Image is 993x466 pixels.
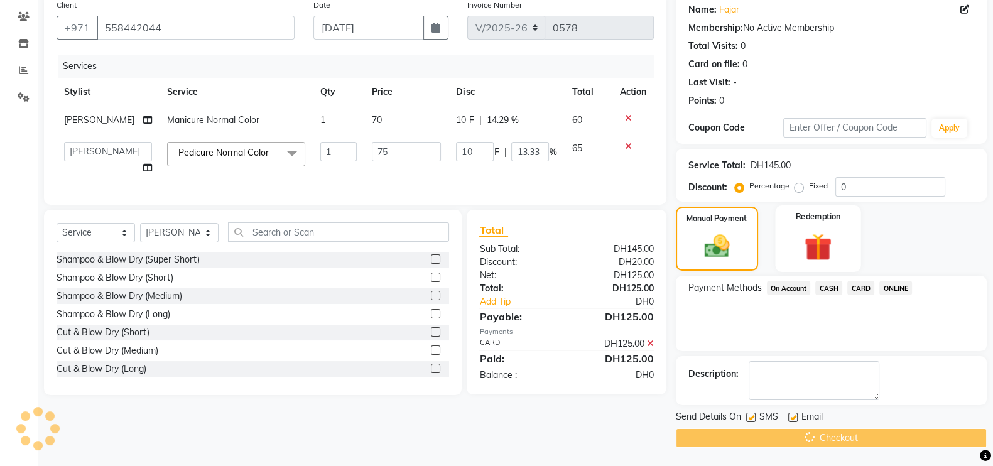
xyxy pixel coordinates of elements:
[809,180,828,192] label: Fixed
[479,114,481,127] span: |
[783,118,926,138] input: Enter Offer / Coupon Code
[479,327,653,337] div: Payments
[815,281,842,295] span: CASH
[167,114,259,126] span: Manicure Normal Color
[470,337,567,350] div: CARD
[57,344,158,357] div: Cut & Blow Dry (Medium)
[688,76,730,89] div: Last Visit:
[688,40,738,53] div: Total Visits:
[57,308,170,321] div: Shampoo & Blow Dry (Long)
[470,242,567,256] div: Sub Total:
[567,256,663,269] div: DH20.00
[567,351,663,366] div: DH125.00
[847,281,874,295] span: CARD
[448,78,564,106] th: Disc
[686,213,747,224] label: Manual Payment
[759,410,778,426] span: SMS
[97,16,295,40] input: Search by Name/Mobile/Email/Code
[494,146,499,159] span: F
[228,222,449,242] input: Search or Scan
[479,224,508,237] span: Total
[57,253,200,266] div: Shampoo & Blow Dry (Super Short)
[178,147,269,158] span: Pedicure Normal Color
[160,78,313,106] th: Service
[57,16,98,40] button: +971
[64,114,134,126] span: [PERSON_NAME]
[364,78,448,106] th: Price
[470,282,567,295] div: Total:
[567,337,663,350] div: DH125.00
[549,146,556,159] span: %
[796,230,840,264] img: _gift.svg
[688,58,740,71] div: Card on file:
[676,410,741,426] span: Send Details On
[567,242,663,256] div: DH145.00
[57,78,160,106] th: Stylist
[879,281,912,295] span: ONLINE
[567,282,663,295] div: DH125.00
[742,58,747,71] div: 0
[741,40,746,53] div: 0
[612,78,654,106] th: Action
[688,3,717,16] div: Name:
[688,121,784,134] div: Coupon Code
[572,114,582,126] span: 60
[567,369,663,382] div: DH0
[470,369,567,382] div: Balance :
[733,76,737,89] div: -
[796,210,841,222] label: Redemption
[470,295,582,308] a: Add Tip
[767,281,811,295] span: On Account
[567,309,663,324] div: DH125.00
[749,180,790,192] label: Percentage
[57,362,146,376] div: Cut & Blow Dry (Long)
[57,326,149,339] div: Cut & Blow Dry (Short)
[931,119,967,138] button: Apply
[470,269,567,282] div: Net:
[801,410,823,426] span: Email
[470,256,567,269] div: Discount:
[583,295,663,308] div: DH0
[269,147,274,158] a: x
[470,351,567,366] div: Paid:
[372,114,382,126] span: 70
[57,290,182,303] div: Shampoo & Blow Dry (Medium)
[697,232,737,261] img: _cash.svg
[688,21,743,35] div: Membership:
[719,94,724,107] div: 0
[572,143,582,154] span: 65
[456,114,474,127] span: 10 F
[320,114,325,126] span: 1
[57,271,173,284] div: Shampoo & Blow Dry (Short)
[504,146,506,159] span: |
[719,3,739,16] a: Fajar
[688,159,746,172] div: Service Total:
[58,55,663,78] div: Services
[470,309,567,324] div: Payable:
[751,159,791,172] div: DH145.00
[486,114,518,127] span: 14.29 %
[688,94,717,107] div: Points:
[313,78,364,106] th: Qty
[688,181,727,194] div: Discount:
[564,78,612,106] th: Total
[688,281,762,295] span: Payment Methods
[688,21,974,35] div: No Active Membership
[567,269,663,282] div: DH125.00
[688,367,739,381] div: Description:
